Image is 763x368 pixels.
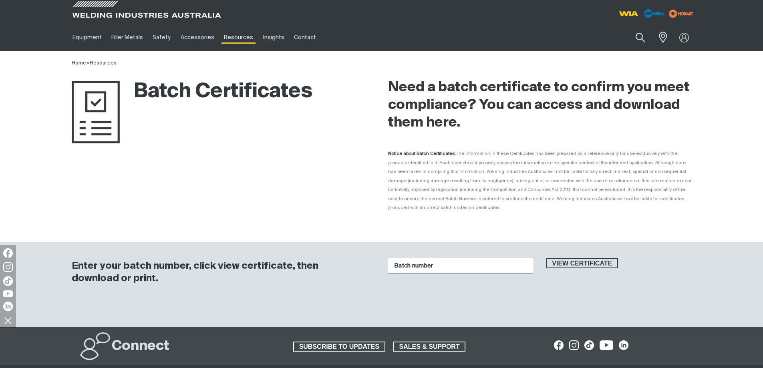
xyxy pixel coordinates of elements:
[388,79,692,132] h2: Need a batch certificate to confirm you meet compliance? You can access and download them here.
[394,342,465,352] span: SALES & SUPPORT
[68,24,539,51] nav: Main
[393,342,466,352] a: SALES & SUPPORT
[666,8,696,20] img: miller
[107,24,148,51] a: Filler Metals
[3,290,13,297] img: YouTube
[627,28,654,47] button: Search products
[86,60,90,66] span: >
[3,248,13,258] img: Facebook
[547,258,618,269] span: View certificate
[219,24,258,51] a: Resources
[176,24,219,51] a: Accessories
[112,338,169,355] h2: Connect
[258,24,289,51] a: Insights
[293,342,385,352] a: SUBSCRIBE TO UPDATES
[388,151,691,210] span: The information in these Certificates has been prepared as a reference only for use exclusively w...
[148,24,175,51] a: Safety
[3,262,13,272] img: Instagram
[68,24,107,51] a: Equipment
[3,302,13,311] img: LinkedIn
[3,276,13,286] img: TikTok
[1,314,15,327] img: hide socials
[72,60,86,66] a: Home
[388,151,456,156] strong: Notice about Batch Certificates:
[616,28,654,47] input: Product name or item number...
[72,79,312,105] h1: Batch Certificates
[546,258,618,269] button: View certificate
[294,342,385,352] span: SUBSCRIBE TO UPDATES
[90,60,117,66] a: Resources
[289,24,321,51] a: Contact
[72,260,367,285] h3: Enter your batch number, click view certificate, then download or print.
